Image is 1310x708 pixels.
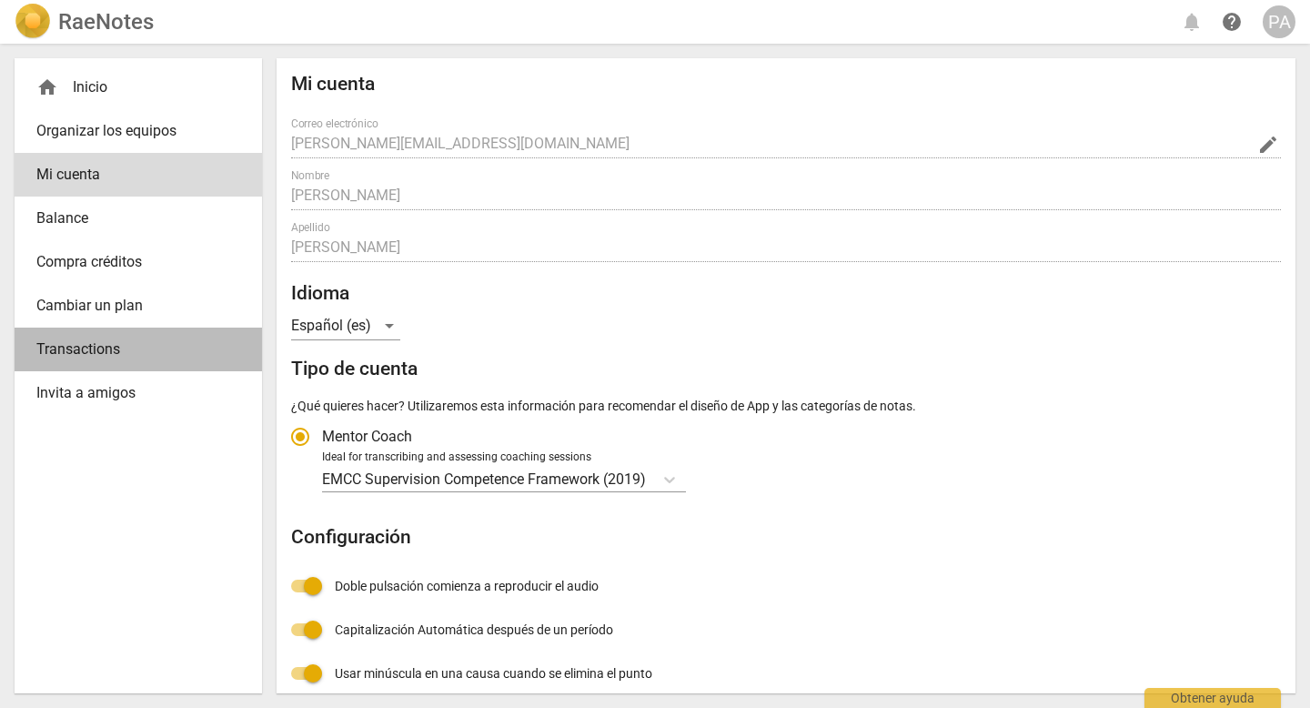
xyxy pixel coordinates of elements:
[291,118,378,129] label: Correo electrónico
[36,295,226,317] span: Cambiar un plan
[291,415,1281,492] div: Tipo de cuenta
[15,4,154,40] a: LogoRaeNotes
[36,382,226,404] span: Invita a amigos
[15,240,262,284] a: Compra créditos
[15,109,262,153] a: Organizar los equipos
[15,153,262,197] a: Mi cuenta
[291,397,1281,416] p: ¿Qué quieres hacer? Utilizaremos esta información para recomendar el diseño de App y las categorí...
[36,207,226,229] span: Balance
[291,170,329,181] label: Nombre
[15,197,262,240] a: Balance
[58,9,154,35] h2: RaeNotes
[15,4,51,40] img: Logo
[15,328,262,371] a: Transactions
[36,339,226,360] span: Transactions
[291,222,330,233] label: Apellido
[322,450,1275,466] div: Ideal for transcribing and assessing coaching sessions
[36,120,226,142] span: Organizar los equipos
[648,470,651,488] input: Ideal for transcribing and assessing coaching sessionsEMCC Supervision Competence Framework (2019)
[291,358,1281,380] h2: Tipo de cuenta
[322,426,412,447] span: Mentor Coach
[1215,5,1248,38] a: Obtener ayuda
[36,76,58,98] span: home
[1257,134,1279,156] span: edit
[15,66,262,109] div: Inicio
[322,469,646,490] p: EMCC Supervision Competence Framework (2019)
[291,526,1281,549] h2: Configuración
[291,282,1281,305] h2: Idioma
[36,76,226,98] div: Inicio
[36,251,226,273] span: Compra créditos
[15,371,262,415] a: Invita a amigos
[1263,5,1295,38] button: PA
[335,577,599,596] span: Doble pulsación comienza a reproducir el audio
[291,311,400,340] div: Español (es)
[335,621,613,640] span: Capitalización Automática después de un período
[335,664,652,683] span: Usar minúscula en una causa cuando se elimina el punto
[15,284,262,328] a: Cambiar un plan
[1221,11,1243,33] span: help
[36,164,226,186] span: Mi cuenta
[1255,132,1281,157] button: Change Email
[1144,688,1281,708] div: Obtener ayuda
[291,73,1281,96] h2: Mi cuenta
